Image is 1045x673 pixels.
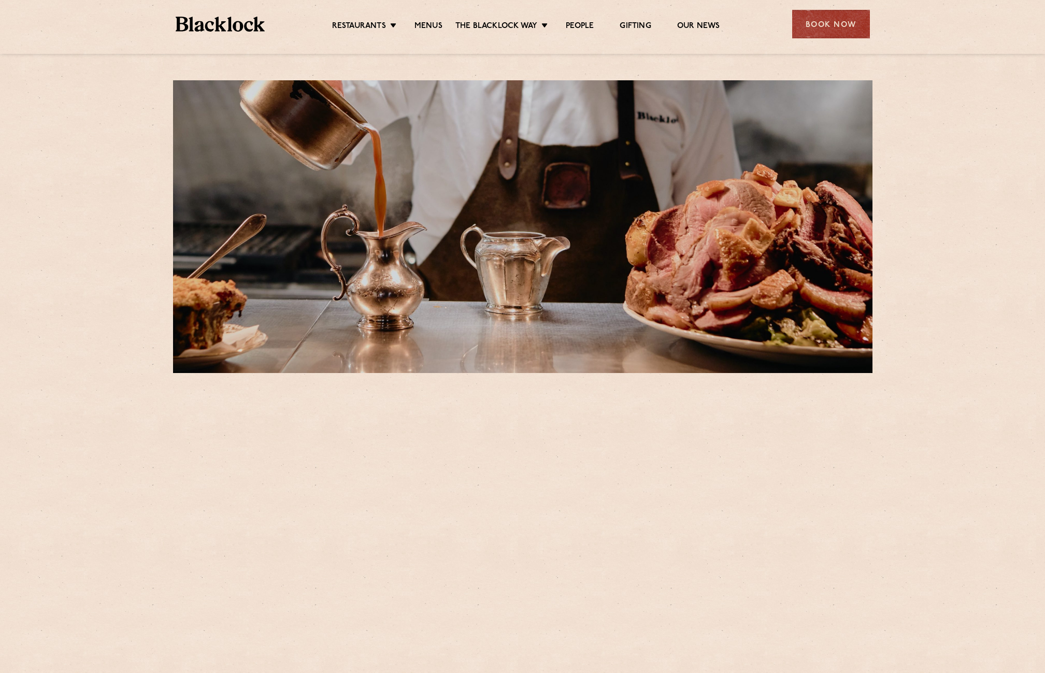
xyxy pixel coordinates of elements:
[455,21,537,33] a: The Blacklock Way
[176,17,265,32] img: BL_Textured_Logo-footer-cropped.svg
[566,21,594,33] a: People
[620,21,651,33] a: Gifting
[332,21,386,33] a: Restaurants
[414,21,442,33] a: Menus
[792,10,870,38] div: Book Now
[677,21,720,33] a: Our News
